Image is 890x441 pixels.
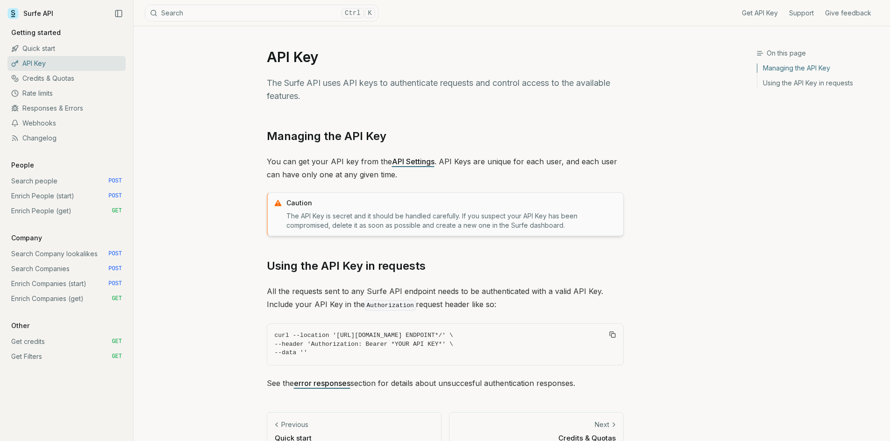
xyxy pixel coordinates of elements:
span: POST [108,177,122,185]
a: Search Company lookalikes POST [7,246,126,261]
p: People [7,161,38,170]
h1: API Key [267,49,624,65]
p: The API Key is secret and it should be handled carefully. If you suspect your API Key has been co... [286,211,618,230]
button: SearchCtrlK [145,5,378,21]
a: Changelog [7,131,126,146]
a: Webhooks [7,116,126,131]
a: error responses [294,378,350,388]
a: Enrich Companies (start) POST [7,276,126,291]
button: Collapse Sidebar [112,7,126,21]
p: The Surfe API uses API keys to authenticate requests and control access to the available features. [267,77,624,103]
a: Surfe API [7,7,53,21]
a: Get Filters GET [7,349,126,364]
a: Using the API Key in requests [267,259,426,273]
code: curl --location '[URL][DOMAIN_NAME] ENDPOINT*/' \ --header 'Authorization: Bearer *YOUR API KEY*'... [275,331,616,357]
code: Authorization [365,300,416,311]
a: Get credits GET [7,334,126,349]
a: Get API Key [742,8,778,18]
h3: On this page [756,49,883,58]
a: Enrich People (start) POST [7,189,126,203]
p: Caution [286,198,618,208]
a: Search Companies POST [7,261,126,276]
p: Next [595,420,609,429]
a: API Key [7,56,126,71]
span: POST [108,280,122,287]
a: Support [789,8,814,18]
a: Responses & Errors [7,101,126,116]
a: Rate limits [7,86,126,101]
a: Managing the API Key [267,129,386,144]
a: Enrich People (get) GET [7,203,126,218]
span: POST [108,250,122,258]
p: All the requests sent to any Surfe API endpoint needs to be authenticated with a valid API Key. I... [267,285,624,312]
button: Copy Text [605,328,619,342]
a: Using the API Key in requests [757,76,883,88]
a: Credits & Quotas [7,71,126,86]
p: Getting started [7,28,64,37]
p: You can get your API key from the . API Keys are unique for each user, and each user can have onl... [267,155,624,181]
a: Quick start [7,41,126,56]
p: Company [7,233,46,243]
span: GET [112,353,122,360]
p: Other [7,321,33,330]
kbd: Ctrl [342,8,364,18]
a: Enrich Companies (get) GET [7,291,126,306]
kbd: K [365,8,375,18]
a: Give feedback [825,8,871,18]
p: See the section for details about unsuccesful authentication responses. [267,377,624,390]
span: POST [108,265,122,273]
span: GET [112,295,122,302]
span: POST [108,192,122,200]
p: Previous [281,420,308,429]
a: Search people POST [7,174,126,189]
a: Managing the API Key [757,63,883,76]
a: API Settings [392,157,434,166]
span: GET [112,207,122,215]
span: GET [112,338,122,345]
